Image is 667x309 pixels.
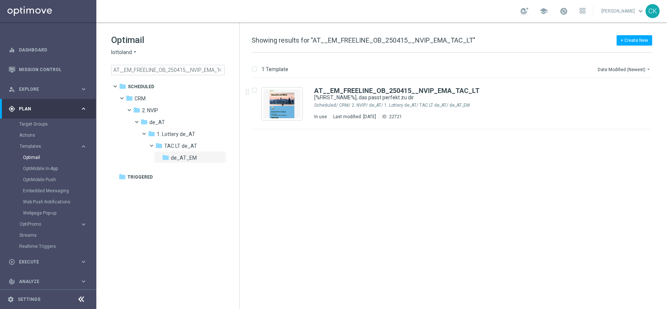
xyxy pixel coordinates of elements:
[263,89,301,118] img: 22721.jpeg
[128,83,154,90] span: Scheduled
[19,230,96,241] div: Streams
[132,49,138,56] i: arrow_drop_down
[19,60,87,79] a: Mission Control
[18,297,40,302] a: Settings
[111,34,225,46] h1: Optimail
[19,221,87,227] button: OptiPromo keyboard_arrow_right
[9,278,80,285] div: Analyze
[8,279,87,285] button: track_changes Analyze keyboard_arrow_right
[244,78,666,129] div: Press SPACE to select this row.
[9,60,87,79] div: Mission Control
[597,65,652,74] button: Date Modified (Newest)arrow_drop_down
[19,243,77,249] a: Realtime Triggers
[23,154,77,160] a: Optimail
[20,144,73,149] span: Templates
[19,241,96,252] div: Realtime Triggers
[127,174,153,180] span: Triggered
[8,67,87,73] button: Mission Control
[149,119,165,126] span: de_AT
[80,221,87,228] i: keyboard_arrow_right
[23,174,96,185] div: OptiMobile Push
[9,259,15,265] i: play_circle_outline
[148,130,155,137] i: folder
[217,67,223,73] span: close
[540,7,548,15] span: school
[646,4,660,18] div: CK
[119,173,126,180] i: folder
[9,86,80,93] div: Explore
[19,40,87,60] a: Dashboard
[23,188,77,194] a: Embedded Messaging
[19,143,87,149] button: Templates keyboard_arrow_right
[171,154,197,161] span: de_AT_EM
[20,222,73,226] span: OptiPromo
[162,154,169,161] i: folder
[80,258,87,265] i: keyboard_arrow_right
[19,107,80,111] span: Plan
[20,222,80,226] div: OptiPromo
[9,278,15,285] i: track_changes
[314,102,338,108] div: Scheduled/
[8,47,87,53] button: equalizer Dashboard
[9,40,87,60] div: Dashboard
[314,94,603,101] a: [%FIRST_NAME%], das passt perfekt zu dir
[314,87,479,94] a: AT__EM_FREELINE_OB_250415__NVIP_EMA_TAC_LT
[379,114,402,120] div: ID:
[19,232,77,238] a: Streams
[23,163,96,174] div: OptiMobile In-App
[8,259,87,265] button: play_circle_outline Execute keyboard_arrow_right
[601,6,646,17] a: [PERSON_NAME]keyboard_arrow_down
[135,95,146,102] span: CRM
[140,118,148,126] i: folder
[23,177,77,183] a: OptiMobile Push
[23,152,96,163] div: Optimail
[314,114,327,120] div: In use
[9,47,15,53] i: equalizer
[119,83,126,90] i: folder
[262,66,288,73] p: 1 Template
[133,106,140,114] i: folder
[19,260,80,264] span: Execute
[252,36,475,44] span: Showing results for "AT__EM_FREELINE_OB_250415__NVIP_EMA_TAC_LT"
[19,279,80,284] span: Analyze
[23,207,96,219] div: Webpage Pop-up
[111,65,225,75] input: Search Template
[19,121,77,127] a: Target Groups
[80,86,87,93] i: keyboard_arrow_right
[339,102,620,108] div: Scheduled/CRM/2. NVIP/de_AT/1. Lottery de_AT/TAC LT de_AT/de_AT_EM
[20,144,80,149] div: Templates
[9,106,80,112] div: Plan
[111,49,138,56] button: lottoland arrow_drop_down
[617,35,652,46] button: + Create New
[23,166,77,172] a: OptiMobile In-App
[164,143,197,149] span: TAC LT de_AT
[8,86,87,92] button: person_search Explore keyboard_arrow_right
[23,210,77,216] a: Webpage Pop-up
[646,66,651,72] i: arrow_drop_down
[330,114,379,120] div: Last modified: [DATE]
[157,131,195,137] span: 1. Lottery de_AT
[7,296,14,303] i: settings
[80,278,87,285] i: keyboard_arrow_right
[142,107,158,114] span: 2. NVIP
[19,219,96,230] div: OptiPromo
[23,185,96,196] div: Embedded Messaging
[314,94,620,101] div: [%FIRST_NAME%], das passt perfekt zu dir
[8,106,87,112] button: gps_fixed Plan keyboard_arrow_right
[155,142,163,149] i: folder
[19,119,96,130] div: Target Groups
[23,199,77,205] a: Web Push Notifications
[19,87,80,92] span: Explore
[19,141,96,219] div: Templates
[80,143,87,150] i: keyboard_arrow_right
[389,114,402,120] div: 22721
[126,94,133,102] i: folder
